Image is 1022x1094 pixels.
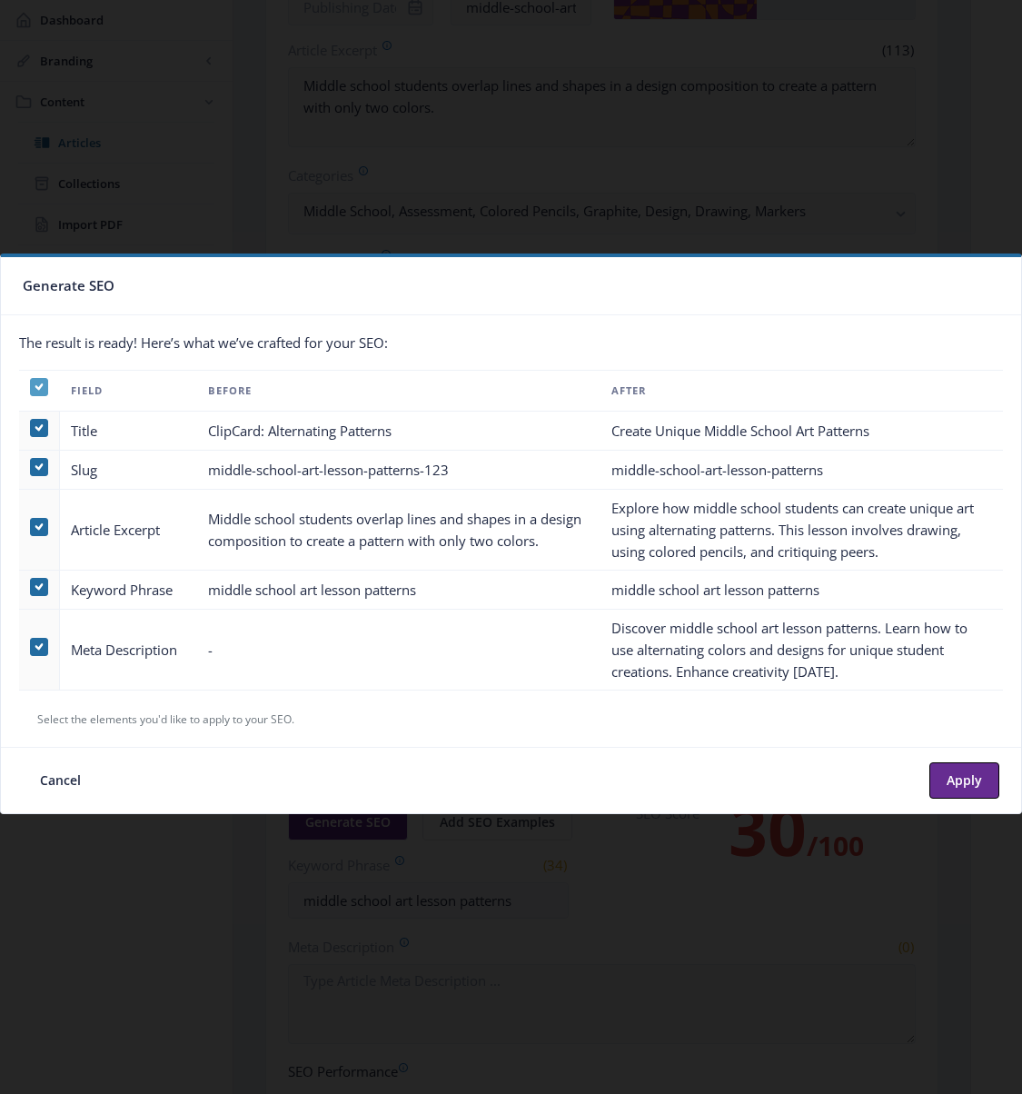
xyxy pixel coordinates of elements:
span: Generate SEO [23,272,114,300]
td: middle-school-art-lesson-patterns-123 [197,451,600,490]
td: - [197,610,600,691]
span: The result is ready! Here’s what we’ve crafted for your SEO: [19,333,388,352]
button: Apply [929,762,999,799]
td: Explore how middle school students can create unique art using alternating patterns. This lesson ... [600,490,1003,571]
td: ClipCard: Alternating Patterns [197,412,600,451]
td: Middle school students overlap lines and shapes in a design composition to create a pattern with ... [197,490,600,571]
td: middle-school-art-lesson-patterns [600,451,1003,490]
th: Before [197,370,600,412]
button: Cancel [23,762,98,799]
td: Discover middle school art lesson patterns. Learn how to use alternating colors and designs for u... [600,610,1003,691]
td: Slug [60,451,197,490]
td: Keyword Phrase [60,571,197,610]
th: After [600,370,1003,412]
span: Select the elements you'd like to apply to your SEO. [37,711,294,727]
td: Article Excerpt [60,490,197,571]
td: Meta Description [60,610,197,691]
td: Title [60,412,197,451]
td: middle school art lesson patterns [600,571,1003,610]
td: Create Unique Middle School Art Patterns [600,412,1003,451]
th: Field [60,370,197,412]
td: middle school art lesson patterns [197,571,600,610]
